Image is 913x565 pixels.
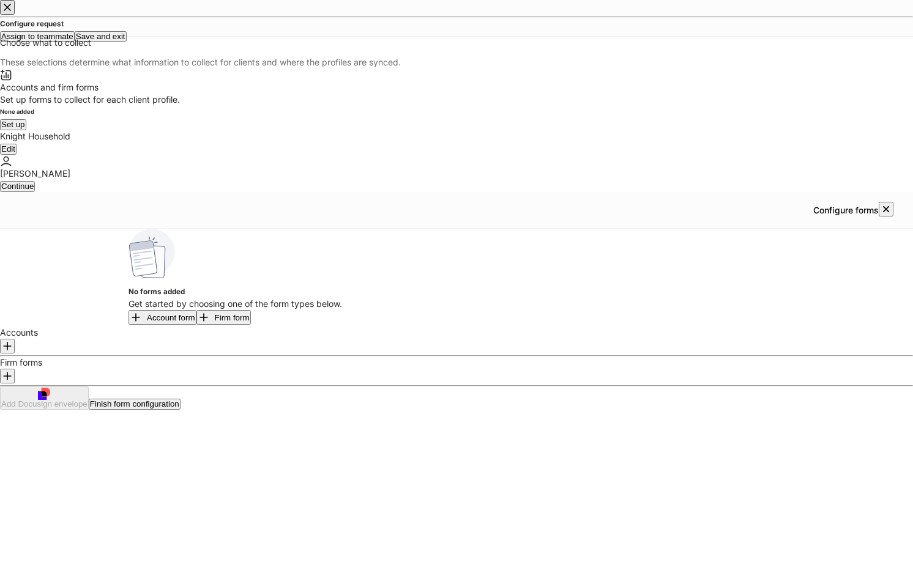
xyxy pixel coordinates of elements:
div: Save and exit [76,32,125,40]
div: Edit [1,145,15,153]
div: Add Docusign envelope [1,400,88,408]
h5: Configure forms [813,204,879,216]
div: Firm form [198,311,250,323]
button: Finish form configuration [89,399,181,409]
button: Account form [129,310,196,325]
button: Firm form [196,310,251,325]
h5: No forms added [129,286,784,298]
p: Get started by choosing one of the form types below. [129,298,784,310]
div: Continue [1,182,34,190]
div: Finish form configuration [90,400,179,408]
div: Set up [1,120,25,128]
div: Account form [130,311,195,323]
div: Assign to teammate [1,32,73,40]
